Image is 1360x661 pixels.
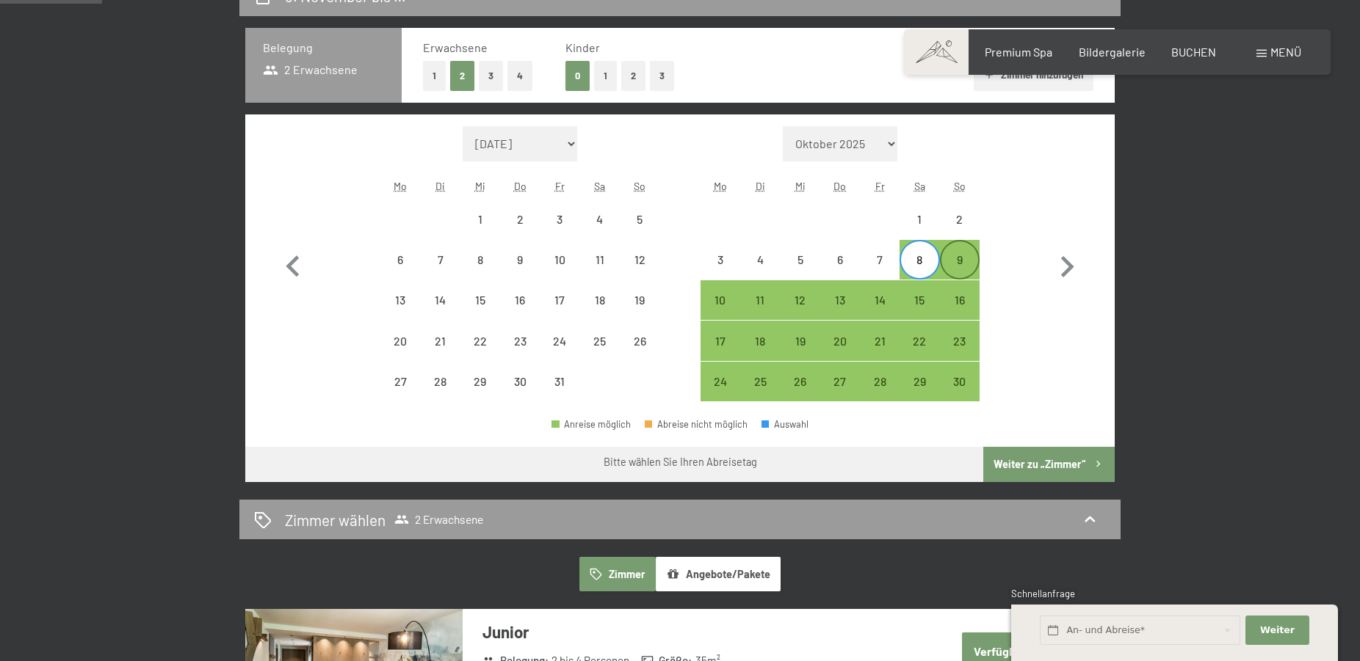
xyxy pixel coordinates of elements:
div: Abreise nicht möglich [620,321,659,360]
div: 13 [822,294,858,331]
div: Wed Nov 26 2025 [780,362,820,401]
div: Thu Nov 27 2025 [820,362,860,401]
div: Abreise möglich [900,280,939,320]
div: Abreise nicht möglich [900,200,939,239]
div: Abreise nicht möglich [580,321,620,360]
div: 19 [621,294,658,331]
div: Abreise möglich [940,240,980,280]
div: 15 [901,294,938,331]
div: 28 [422,376,458,412]
div: Abreise nicht möglich [420,280,460,320]
div: Abreise möglich [900,321,939,360]
div: 29 [462,376,499,412]
button: Nächster Monat [1046,126,1088,402]
div: Tue Nov 11 2025 [740,280,780,320]
div: 18 [582,294,618,331]
div: Abreise nicht möglich [460,362,500,401]
div: Abreise möglich [780,362,820,401]
button: Zimmer [579,557,656,591]
div: Sun Nov 23 2025 [940,321,980,360]
div: 20 [382,335,419,372]
div: Abreise nicht möglich [500,240,540,280]
span: 2 Erwachsene [263,62,358,78]
div: Sat Oct 18 2025 [580,280,620,320]
div: Abreise möglich [940,280,980,320]
div: Abreise möglich [940,362,980,401]
abbr: Sonntag [634,180,645,192]
div: 29 [901,376,938,412]
div: Sun Nov 02 2025 [940,200,980,239]
div: 19 [781,335,818,372]
div: Abreise nicht möglich [540,321,579,360]
div: Thu Oct 30 2025 [500,362,540,401]
div: 10 [541,254,578,291]
div: Abreise möglich [780,280,820,320]
div: 3 [702,254,739,291]
div: Thu Oct 23 2025 [500,321,540,360]
button: Angebote/Pakete [656,557,781,591]
div: 11 [582,254,618,291]
button: 2 [450,61,474,91]
div: 26 [781,376,818,412]
div: Abreise nicht möglich [500,200,540,239]
div: Abreise nicht möglich [420,362,460,401]
span: 2 Erwachsene [394,512,483,527]
div: Sat Nov 08 2025 [900,240,939,280]
div: 22 [901,335,938,372]
div: Abreise nicht möglich [500,280,540,320]
span: Schnellanfrage [1011,588,1075,599]
div: Wed Oct 29 2025 [460,362,500,401]
div: 12 [621,254,658,291]
div: Sat Oct 04 2025 [580,200,620,239]
div: 2 [502,213,538,250]
div: Abreise nicht möglich [460,240,500,280]
div: 2 [941,213,978,250]
div: Mon Oct 13 2025 [380,280,420,320]
span: Kinder [565,40,600,54]
div: Abreise möglich [701,321,740,360]
div: 27 [382,376,419,412]
div: 24 [541,335,578,372]
div: Thu Nov 06 2025 [820,240,860,280]
div: Sun Nov 16 2025 [940,280,980,320]
div: Fri Nov 07 2025 [860,240,900,280]
div: Sun Oct 26 2025 [620,321,659,360]
div: 15 [462,294,499,331]
div: Abreise möglich [940,321,980,360]
div: Sun Oct 12 2025 [620,240,659,280]
div: 1 [462,213,499,250]
div: Abreise nicht möglich [420,321,460,360]
div: 7 [861,254,898,291]
div: Wed Oct 08 2025 [460,240,500,280]
div: Abreise nicht möglich [380,321,420,360]
div: 9 [941,254,978,291]
div: Abreise nicht möglich [540,240,579,280]
div: Sat Nov 15 2025 [900,280,939,320]
div: Fri Oct 31 2025 [540,362,579,401]
div: Abreise nicht möglich [860,240,900,280]
div: Tue Nov 04 2025 [740,240,780,280]
span: Erwachsene [423,40,488,54]
div: Abreise nicht möglich [620,240,659,280]
span: BUCHEN [1171,45,1216,59]
div: Abreise möglich [740,362,780,401]
div: Abreise möglich [820,362,860,401]
div: Abreise nicht möglich [820,240,860,280]
div: Sun Nov 30 2025 [940,362,980,401]
div: Anreise möglich [551,420,631,429]
div: 5 [621,213,658,250]
div: Thu Nov 20 2025 [820,321,860,360]
div: Abreise nicht möglich [580,200,620,239]
button: Vorheriger Monat [272,126,314,402]
div: Abreise nicht möglich [620,200,659,239]
button: 0 [565,61,590,91]
div: Thu Nov 13 2025 [820,280,860,320]
div: Abreise nicht möglich [460,200,500,239]
div: 22 [462,335,499,372]
div: Fri Nov 21 2025 [860,321,900,360]
div: Fri Oct 17 2025 [540,280,579,320]
div: Abreise nicht möglich [580,280,620,320]
div: Mon Oct 06 2025 [380,240,420,280]
abbr: Sonntag [954,180,966,192]
div: Sat Oct 11 2025 [580,240,620,280]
